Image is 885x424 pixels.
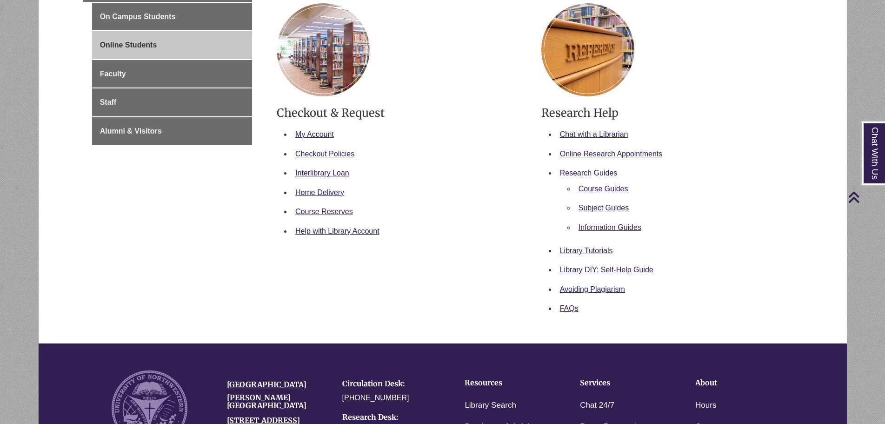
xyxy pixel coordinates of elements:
[579,185,628,193] a: Course Guides
[560,150,663,158] a: Online Research Appointments
[560,247,613,255] a: Library Tutorials
[579,204,629,212] a: Subject Guides
[92,31,252,59] a: Online Students
[695,379,782,387] h4: About
[295,150,354,158] a: Checkout Policies
[580,399,614,412] a: Chat 24/7
[560,169,618,177] a: Research Guides
[227,394,328,410] h4: [PERSON_NAME][GEOGRAPHIC_DATA]
[295,188,344,196] a: Home Delivery
[342,380,444,388] h4: Circulation Desk:
[295,227,379,235] a: Help with Library Account
[92,88,252,116] a: Staff
[465,379,551,387] h4: Resources
[92,3,252,31] a: On Campus Students
[848,191,883,203] a: Back to Top
[695,399,716,412] a: Hours
[541,106,792,120] h3: Research Help
[560,304,579,312] a: FAQs
[465,399,516,412] a: Library Search
[560,130,628,138] a: Chat with a Librarian
[579,223,641,231] a: Information Guides
[295,208,353,215] a: Course Reserves
[295,130,334,138] a: My Account
[342,413,444,422] h4: Research Desk:
[560,266,653,274] a: Library DIY: Self-Help Guide
[342,394,409,402] a: [PHONE_NUMBER]
[92,117,252,145] a: Alumni & Visitors
[580,379,666,387] h4: Services
[277,106,527,120] h3: Checkout & Request
[295,169,349,177] a: Interlibrary Loan
[227,380,306,389] a: [GEOGRAPHIC_DATA]
[92,60,252,88] a: Faculty
[560,285,625,293] a: Avoiding Plagiarism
